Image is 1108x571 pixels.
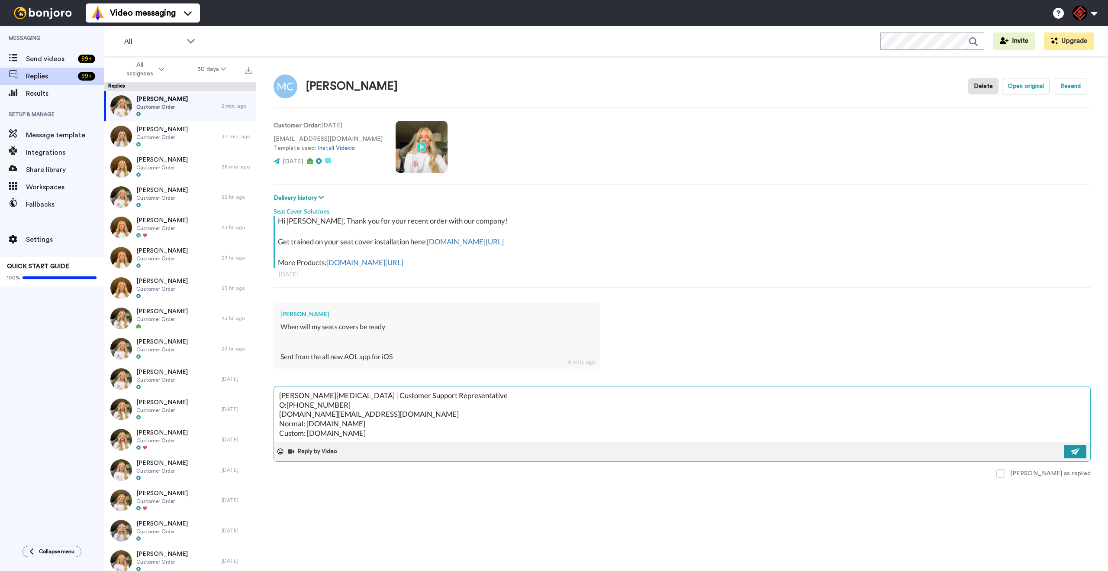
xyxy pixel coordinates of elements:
[136,285,188,292] span: Customer Order
[136,346,188,353] span: Customer Order
[222,315,252,322] div: 23 hr. ago
[136,95,188,104] span: [PERSON_NAME]
[274,135,383,153] p: [EMAIL_ADDRESS][DOMAIN_NAME] Template used:
[280,310,593,318] div: [PERSON_NAME]
[274,193,326,203] button: Delivery history
[104,243,256,273] a: [PERSON_NAME]Customer Order23 hr. ago
[110,277,132,299] img: 9e1f7d63-418d-424b-9ebe-e75fcc6447aa-thumb.jpg
[136,104,188,110] span: Customer Order
[26,88,104,99] span: Results
[110,399,132,420] img: d2d49132-2c17-4cbf-92ef-ec7e8ec3791b-thumb.jpg
[91,6,105,20] img: vm-color.svg
[136,376,188,383] span: Customer Order
[136,528,188,535] span: Customer Order
[106,57,181,81] button: All assignees
[287,445,340,458] button: Reply by Video
[136,368,188,376] span: [PERSON_NAME]
[283,159,303,165] span: [DATE]
[104,91,256,121] a: [PERSON_NAME]Customer Order5 min. ago
[7,263,69,269] span: QUICK START GUIDE
[136,398,188,407] span: [PERSON_NAME]
[23,546,81,557] button: Collapse menu
[136,467,188,474] span: Customer Order
[136,428,188,437] span: [PERSON_NAME]
[110,126,132,147] img: c5eb7191-7710-4fa2-a51a-fff9ad3cc0bb-thumb.jpg
[993,32,1035,50] button: Invite
[110,247,132,269] img: e5869494-edc0-43af-b8eb-fe938c43a502-thumb.jpg
[222,194,252,201] div: 22 hr. ago
[136,558,188,565] span: Customer Order
[10,7,75,19] img: bj-logo-header-white.svg
[222,436,252,443] div: [DATE]
[222,467,252,474] div: [DATE]
[274,123,320,129] strong: Customer Order
[26,147,104,158] span: Integrations
[110,7,176,19] span: Video messaging
[104,152,256,182] a: [PERSON_NAME]Customer Order38 min. ago
[104,485,256,516] a: [PERSON_NAME]Customer Order[DATE]
[306,80,398,93] div: [PERSON_NAME]
[110,338,132,360] img: 57033c35-f477-4d20-b3c4-5ab57f04aea0-thumb.jpg
[110,490,132,511] img: 0db70c1f-9ce0-4807-80f1-5d7cfd762dd6-thumb.jpg
[104,364,256,394] a: [PERSON_NAME]Customer Order[DATE]
[136,337,188,346] span: [PERSON_NAME]
[222,103,252,110] div: 5 min. ago
[7,274,20,281] span: 100%
[136,437,188,444] span: Customer Order
[136,489,188,498] span: [PERSON_NAME]
[26,165,104,175] span: Share library
[104,303,256,334] a: [PERSON_NAME]Customer Order23 hr. ago
[104,334,256,364] a: [PERSON_NAME]Customer Order23 hr. ago
[274,121,383,130] p: : [DATE]
[136,195,188,201] span: Customer Order
[136,255,188,262] span: Customer Order
[104,394,256,425] a: [PERSON_NAME]Customer Order[DATE]
[104,425,256,455] a: [PERSON_NAME]Customer Order[DATE]
[104,82,256,91] div: Replies
[110,186,132,208] img: 45efdfc6-45a4-4195-af5c-8697e36e7328-thumb.jpg
[1071,448,1080,455] img: send-white.svg
[104,182,256,212] a: [PERSON_NAME]Customer Order22 hr. ago
[136,550,188,558] span: [PERSON_NAME]
[222,224,252,231] div: 23 hr. ago
[279,270,1085,279] div: [DATE]
[136,164,188,171] span: Customer Order
[1055,78,1086,94] button: Resend
[280,322,593,361] div: When will my seats covers be ready Sent from the all new AOL app for iOS
[427,237,504,246] a: [DOMAIN_NAME][URL]
[104,273,256,303] a: [PERSON_NAME]Customer Order23 hr. ago
[1010,469,1091,478] div: [PERSON_NAME] as replied
[124,36,182,47] span: All
[222,406,252,413] div: [DATE]
[222,254,252,261] div: 23 hr. ago
[136,307,188,316] span: [PERSON_NAME]
[104,212,256,243] a: [PERSON_NAME]Customer Order23 hr. ago
[26,234,104,245] span: Settings
[222,163,252,170] div: 38 min. ago
[136,125,188,134] span: [PERSON_NAME]
[1044,32,1094,50] button: Upgrade
[136,186,188,195] span: [PERSON_NAME]
[568,357,595,366] div: 6 min. ago
[104,516,256,546] a: [PERSON_NAME]Customer Order[DATE]
[136,459,188,467] span: [PERSON_NAME]
[110,520,132,542] img: 9b378d04-2bb3-4839-8373-308b6e21f757-thumb.jpg
[318,145,355,151] a: Install Videos
[122,61,157,78] span: All assignees
[136,225,188,232] span: Customer Order
[242,63,254,76] button: Export all results that match these filters now.
[26,71,74,81] span: Replies
[274,75,297,98] img: Image of Michael Connor
[222,345,252,352] div: 23 hr. ago
[136,156,188,164] span: [PERSON_NAME]
[26,199,104,210] span: Fallbacks
[1002,78,1050,94] button: Open original
[968,78,998,94] button: Delete
[222,497,252,504] div: [DATE]
[26,130,104,140] span: Message template
[136,277,188,285] span: [PERSON_NAME]
[136,407,188,414] span: Customer Order
[222,133,252,140] div: 37 min. ago
[136,316,188,323] span: Customer Order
